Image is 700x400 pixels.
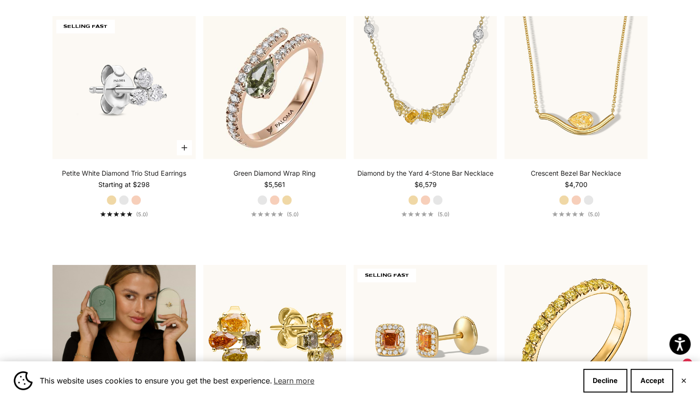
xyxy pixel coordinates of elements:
[680,378,686,383] button: Close
[531,169,621,178] a: Crescent Bezel Bar Necklace
[251,212,283,217] div: 5.0 out of 5.0 stars
[62,169,186,178] a: Petite White Diamond Trio Stud Earrings
[203,16,346,159] img: #RoseGold
[401,211,449,218] a: 5.0 out of 5.0 stars(5.0)
[357,269,415,282] span: SELLING FAST
[52,16,196,159] img: #WhiteGold
[272,374,316,388] a: Learn more
[552,212,584,217] div: 5.0 out of 5.0 stars
[100,211,148,218] a: 5.0 out of 5.0 stars(5.0)
[354,16,497,159] img: #YellowGold
[552,211,600,218] a: 5.0 out of 5.0 stars(5.0)
[565,180,588,189] sale-price: $4,700
[251,211,299,218] a: 5.0 out of 5.0 stars(5.0)
[354,16,497,159] a: #YellowGold #RoseGold #WhiteGold
[401,212,433,217] div: 5.0 out of 5.0 stars
[233,169,316,178] a: Green Diamond Wrap Ring
[504,16,648,159] img: #YellowGold
[136,211,148,218] span: (5.0)
[100,212,132,217] div: 5.0 out of 5.0 stars
[583,369,627,392] button: Decline
[14,371,33,390] img: Cookie banner
[631,369,673,392] button: Accept
[40,374,576,388] span: This website uses cookies to ensure you get the best experience.
[56,20,114,33] span: SELLING FAST
[504,16,648,159] a: #YellowGold #RoseGold #WhiteGold
[357,169,493,178] a: Diamond by the Yard 4-Stone Bar Necklace
[287,211,299,218] span: (5.0)
[98,180,150,189] sale-price: Starting at $298
[588,211,600,218] span: (5.0)
[437,211,449,218] span: (5.0)
[414,180,436,189] sale-price: $6,579
[264,180,285,189] sale-price: $5,561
